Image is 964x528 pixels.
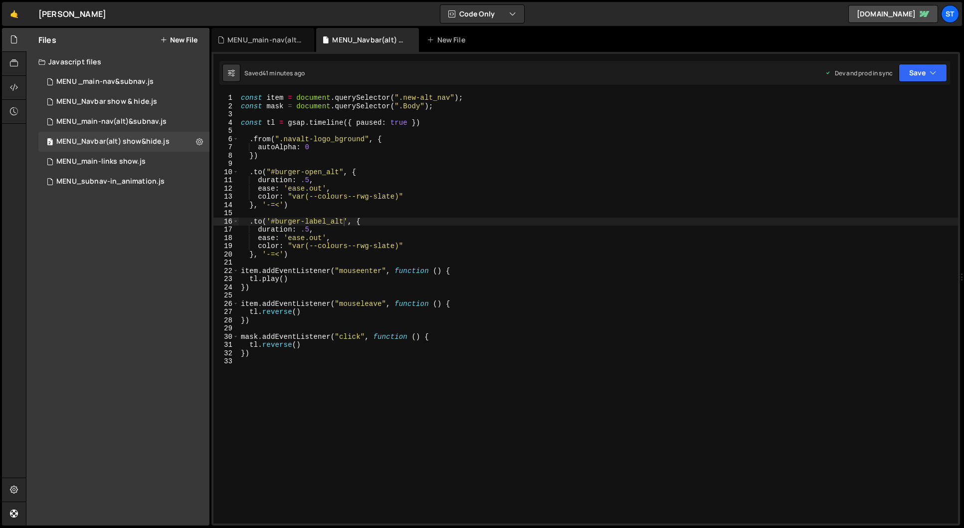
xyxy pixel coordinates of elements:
[56,157,146,166] div: MENU_main-links show.js
[213,291,239,300] div: 25
[213,300,239,308] div: 26
[899,64,947,82] button: Save
[56,137,170,146] div: MENU_Navbar(alt) show&hide.js
[47,139,53,147] span: 2
[213,349,239,358] div: 32
[2,2,26,26] a: 🤙
[26,52,209,72] div: Javascript files
[38,152,209,172] div: 16445/44745.js
[213,143,239,152] div: 7
[213,110,239,119] div: 3
[825,69,893,77] div: Dev and prod in sync
[213,135,239,144] div: 6
[941,5,959,23] a: St
[213,333,239,341] div: 30
[213,94,239,102] div: 1
[160,36,197,44] button: New File
[213,152,239,160] div: 8
[213,201,239,210] div: 14
[213,127,239,135] div: 5
[213,176,239,185] div: 11
[427,35,469,45] div: New File
[213,259,239,267] div: 21
[38,8,106,20] div: [PERSON_NAME]
[56,97,157,106] div: MENU_Navbar show & hide.js
[213,324,239,333] div: 29
[213,308,239,316] div: 27
[213,275,239,283] div: 23
[213,102,239,111] div: 2
[213,193,239,201] div: 13
[38,92,209,112] div: MENU_Navbar show & hide.js
[213,160,239,168] div: 9
[213,218,239,226] div: 16
[213,185,239,193] div: 12
[38,112,209,132] div: MENU_main-nav(alt)&subnav.js
[38,34,56,45] h2: Files
[213,242,239,251] div: 19
[38,72,209,92] div: MENU _main-nav&subnav.js
[213,316,239,325] div: 28
[213,357,239,366] div: 33
[213,226,239,234] div: 17
[213,251,239,259] div: 20
[213,267,239,275] div: 22
[848,5,938,23] a: [DOMAIN_NAME]
[332,35,407,45] div: MENU_Navbar(alt) show&hide.js
[38,132,209,152] div: MENU_Navbar(alt) show&hide.js
[56,77,154,86] div: MENU _main-nav&subnav.js
[56,177,165,186] div: MENU_subnav-in_animation.js
[213,341,239,349] div: 31
[213,283,239,292] div: 24
[56,117,167,126] div: MENU_main-nav(alt)&subnav.js
[213,209,239,218] div: 15
[213,119,239,127] div: 4
[244,69,305,77] div: Saved
[262,69,305,77] div: 41 minutes ago
[38,172,209,192] div: 16445/44754.js
[213,234,239,243] div: 18
[440,5,524,23] button: Code Only
[227,35,302,45] div: MENU_main-nav(alt)&subnav.js
[213,168,239,177] div: 10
